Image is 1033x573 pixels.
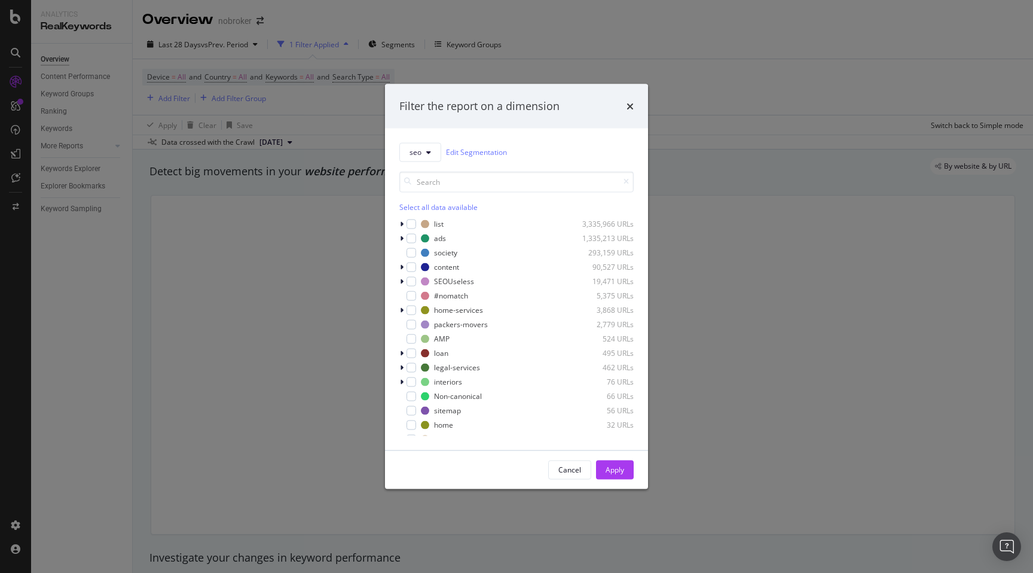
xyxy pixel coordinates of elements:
div: 5,375 URLs [575,291,634,301]
div: SEOUseless [434,276,474,286]
div: 90,527 URLs [575,262,634,272]
div: 524 URLs [575,334,634,344]
div: 3,868 URLs [575,305,634,315]
div: home [434,420,453,430]
span: seo [409,147,421,157]
div: 66 URLs [575,391,634,401]
div: 1,335,213 URLs [575,233,634,243]
button: Cancel [548,460,591,479]
div: 2,779 URLs [575,319,634,330]
div: renovation [434,434,470,444]
div: list [434,219,444,229]
div: modal [385,84,648,489]
div: 293,159 URLs [575,248,634,258]
div: society [434,248,457,258]
div: content [434,262,459,272]
a: Edit Segmentation [446,146,507,159]
div: interiors [434,377,462,387]
button: seo [399,142,441,161]
div: 3,335,966 URLs [575,219,634,229]
div: sitemap [434,406,461,416]
div: Select all data available [399,202,634,212]
div: 19,471 URLs [575,276,634,286]
div: Non-canonical [434,391,482,401]
div: home-services [434,305,483,315]
div: 462 URLs [575,362,634,373]
div: Apply [606,465,624,475]
div: Open Intercom Messenger [992,532,1021,561]
div: 76 URLs [575,377,634,387]
div: legal-services [434,362,480,373]
div: packers-movers [434,319,488,330]
div: AMP [434,334,450,344]
div: 32 URLs [575,420,634,430]
input: Search [399,171,634,192]
div: loan [434,348,448,358]
div: ads [434,233,446,243]
div: 495 URLs [575,348,634,358]
div: Cancel [558,465,581,475]
div: Filter the report on a dimension [399,99,560,114]
div: #nomatch [434,291,468,301]
div: 31 URLs [575,434,634,444]
div: 56 URLs [575,406,634,416]
div: times [626,99,634,114]
button: Apply [596,460,634,479]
